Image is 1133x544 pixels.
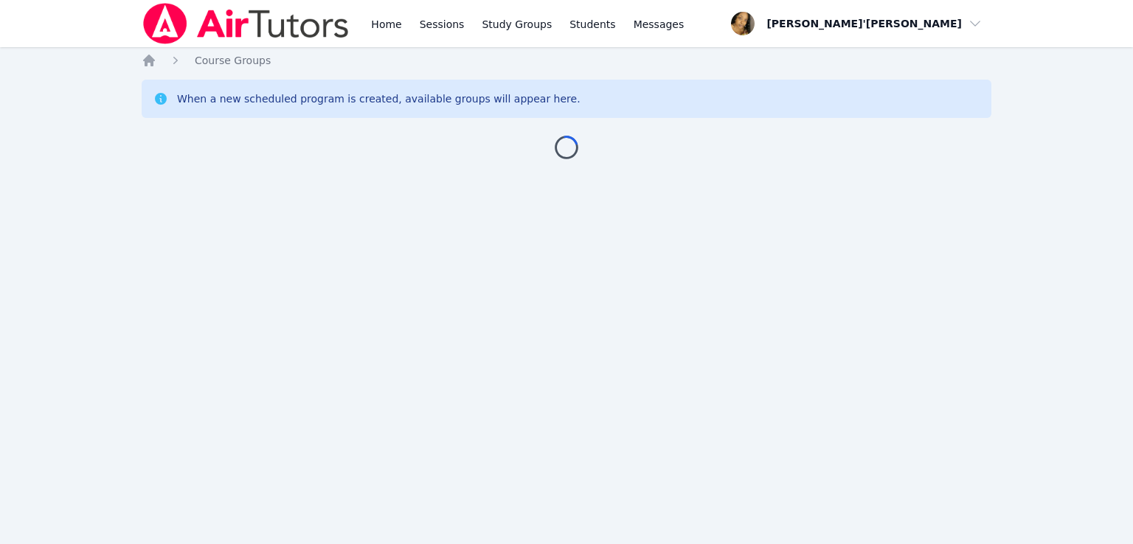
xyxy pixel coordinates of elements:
span: Messages [634,17,685,32]
a: Course Groups [195,53,271,68]
img: Air Tutors [142,3,350,44]
div: When a new scheduled program is created, available groups will appear here. [177,91,581,106]
span: Course Groups [195,55,271,66]
nav: Breadcrumb [142,53,991,68]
